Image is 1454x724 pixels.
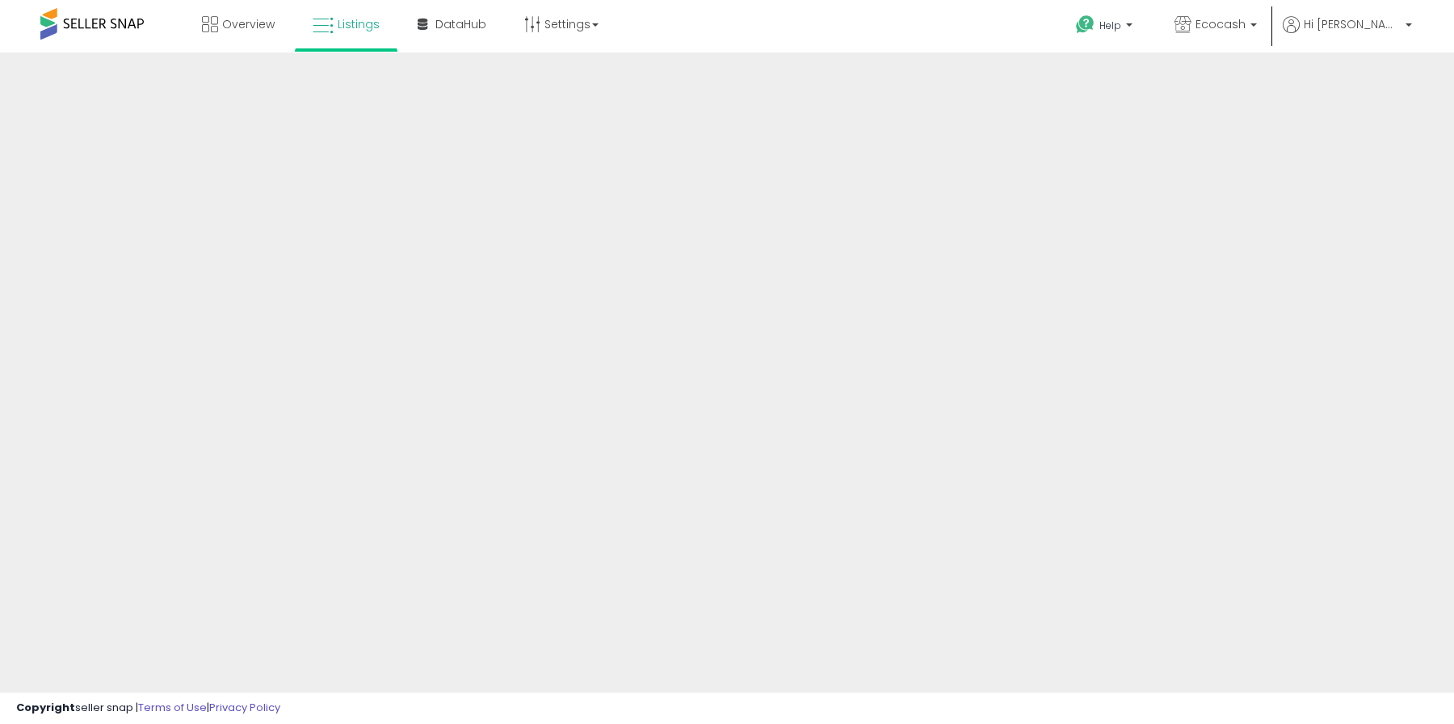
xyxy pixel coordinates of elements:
strong: Copyright [16,700,75,715]
a: Hi [PERSON_NAME] [1283,16,1412,52]
span: Overview [222,16,275,32]
span: Ecocash [1196,16,1246,32]
span: Listings [338,16,380,32]
span: Help [1099,19,1121,32]
div: seller snap | | [16,701,280,716]
span: DataHub [435,16,486,32]
span: Hi [PERSON_NAME] [1304,16,1401,32]
a: Help [1063,2,1149,52]
a: Terms of Use [138,700,207,715]
i: Get Help [1075,15,1095,35]
a: Privacy Policy [209,700,280,715]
